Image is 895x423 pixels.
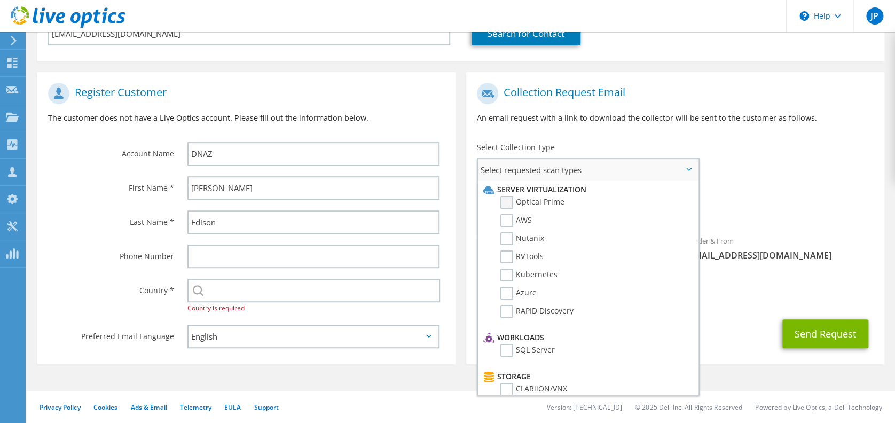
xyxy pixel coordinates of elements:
[48,245,174,262] label: Phone Number
[481,331,693,344] li: Workloads
[477,83,868,104] h1: Collection Request Email
[500,232,544,245] label: Nutanix
[472,22,580,45] a: Search for Contact
[48,83,439,104] h1: Register Customer
[48,279,174,296] label: Country *
[755,403,882,412] li: Powered by Live Optics, a Dell Technology
[866,7,883,25] span: JP
[481,370,693,383] li: Storage
[48,112,445,124] p: The customer does not have a Live Optics account. Please fill out the information below.
[93,403,118,412] a: Cookies
[466,185,884,224] div: Requested Collections
[500,250,544,263] label: RVTools
[187,303,245,312] span: Country is required
[500,383,567,396] label: CLARiiON/VNX
[686,249,873,261] span: [EMAIL_ADDRESS][DOMAIN_NAME]
[180,403,211,412] a: Telemetry
[254,403,279,412] a: Support
[224,403,241,412] a: EULA
[40,403,81,412] a: Privacy Policy
[782,319,868,348] button: Send Request
[500,305,574,318] label: RAPID Discovery
[500,269,558,281] label: Kubernetes
[500,287,537,300] label: Azure
[477,142,555,153] label: Select Collection Type
[675,230,884,267] div: Sender & From
[48,210,174,228] label: Last Name *
[635,403,742,412] li: © 2025 Dell Inc. All Rights Reserved
[48,142,174,159] label: Account Name
[500,214,532,227] label: AWS
[799,11,809,21] svg: \n
[547,403,622,412] li: Version: [TECHNICAL_ID]
[500,344,555,357] label: SQL Server
[466,230,675,267] div: To
[131,403,167,412] a: Ads & Email
[481,183,693,196] li: Server Virtualization
[48,325,174,342] label: Preferred Email Language
[48,176,174,193] label: First Name *
[466,272,884,309] div: CC & Reply To
[478,159,698,181] span: Select requested scan types
[477,112,874,124] p: An email request with a link to download the collector will be sent to the customer as follows.
[500,196,564,209] label: Optical Prime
